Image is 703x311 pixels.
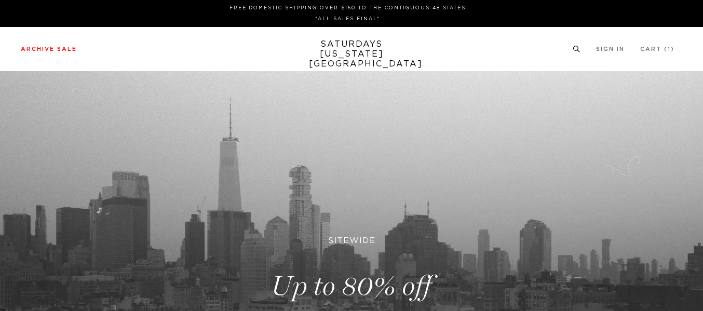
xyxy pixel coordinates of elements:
[21,46,77,52] a: Archive Sale
[668,47,671,52] small: 1
[309,39,395,69] a: SATURDAYS[US_STATE][GEOGRAPHIC_DATA]
[25,4,670,12] p: FREE DOMESTIC SHIPPING OVER $150 TO THE CONTIGUOUS 48 STATES
[25,15,670,23] p: *ALL SALES FINAL*
[596,46,625,52] a: Sign In
[640,46,674,52] a: Cart (1)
